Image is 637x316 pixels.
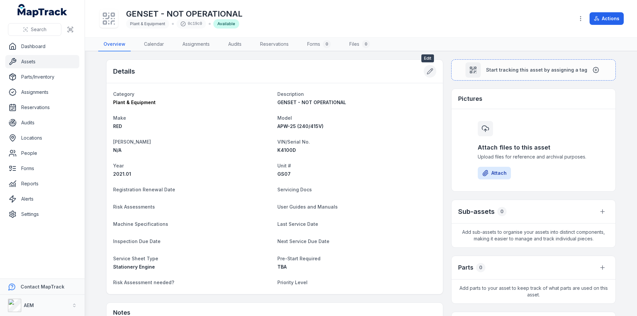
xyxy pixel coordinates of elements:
h3: Pictures [458,94,482,103]
span: N/A [113,147,121,153]
span: Priority Level [277,280,308,285]
a: Reports [5,177,79,190]
div: 0 [362,40,370,48]
a: Forms0 [302,37,336,51]
strong: Contact MapTrack [21,284,64,289]
a: MapTrack [18,4,67,17]
div: 0 [476,263,485,272]
h3: Parts [458,263,473,272]
span: Unit # [277,163,291,168]
span: Pre-Start Required [277,256,320,261]
a: Calendar [139,37,169,51]
a: Assignments [177,37,215,51]
a: Forms [5,162,79,175]
span: Add parts to your asset to keep track of what parts are used on this asset. [452,280,615,303]
span: Plant & Equipment [113,99,156,105]
a: Assignments [5,86,79,99]
span: Model [277,115,292,121]
span: Make [113,115,126,121]
span: Next Service Due Date [277,238,329,244]
h3: Attach files to this asset [478,143,589,152]
button: Actions [590,12,624,25]
div: Available [213,19,239,29]
span: Stationery Engine [113,264,155,270]
a: Assets [5,55,79,68]
a: Locations [5,131,79,145]
span: Inspection Due Date [113,238,161,244]
span: RED [113,123,122,129]
h1: GENSET - NOT OPERATIONAL [126,9,243,19]
span: Add sub-assets to organise your assets into distinct components, making it easier to manage and t... [452,223,615,247]
h2: Sub-assets [458,207,495,216]
span: VIN/Serial No. [277,139,310,145]
span: Upload files for reference and archival purposes. [478,154,589,160]
span: Description [277,91,304,97]
span: Search [31,26,46,33]
button: Attach [478,167,511,179]
a: Overview [98,37,131,51]
a: Audits [5,116,79,129]
span: Registration Renewal Date [113,187,175,192]
div: 0 [323,40,331,48]
span: Year [113,163,124,168]
a: Audits [223,37,247,51]
button: Start tracking this asset by assigning a tag [451,59,616,81]
span: Category [113,91,134,97]
div: 0c19c0 [177,19,206,29]
a: Settings [5,208,79,221]
button: Search [8,23,61,36]
a: Files0 [344,37,375,51]
h2: Details [113,67,135,76]
span: Plant & Equipment [130,21,165,26]
span: APW-25 (240/415V) [277,123,323,129]
span: Machine Specifications [113,221,168,227]
span: Edit [421,54,434,62]
span: GS07 [277,171,291,177]
span: Last Service Date [277,221,318,227]
span: Risk Assessments [113,204,155,210]
span: Start tracking this asset by assigning a tag [486,67,587,73]
a: Reservations [5,101,79,114]
span: Service Sheet Type [113,256,158,261]
strong: AEM [24,302,34,308]
span: TBA [277,264,287,270]
span: Servicing Docs [277,187,312,192]
div: 0 [497,207,507,216]
span: GENSET - NOT OPERATIONAL [277,99,346,105]
a: Alerts [5,192,79,206]
a: Dashboard [5,40,79,53]
a: Reservations [255,37,294,51]
span: 2021.01 [113,171,131,177]
span: User Guides and Manuals [277,204,338,210]
a: People [5,147,79,160]
span: K4100D [277,147,296,153]
a: Parts/Inventory [5,70,79,84]
span: Risk Assessment needed? [113,280,174,285]
span: [PERSON_NAME] [113,139,151,145]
